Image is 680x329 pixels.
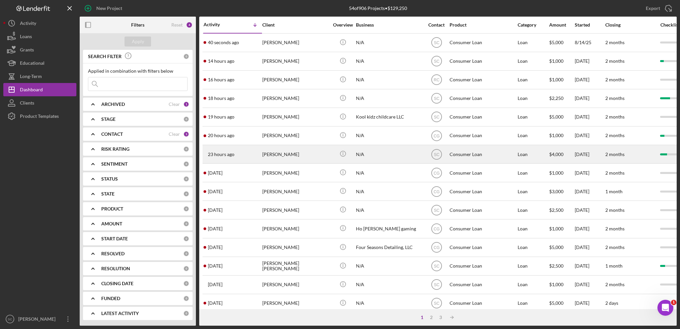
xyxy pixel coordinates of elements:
[549,34,574,51] div: $5,000
[3,30,76,43] a: Loans
[208,170,222,176] time: 2025-08-12 20:50
[20,110,59,124] div: Product Templates
[183,281,189,287] div: 0
[518,52,549,70] div: Loan
[549,145,574,163] div: $4,000
[88,68,188,74] div: Applied in combination with filters below
[169,131,180,137] div: Clear
[549,220,574,237] div: $1,000
[434,115,439,120] text: SC
[450,201,516,219] div: Consumer Loan
[183,146,189,152] div: 0
[356,257,422,275] div: N/A
[450,90,516,107] div: Consumer Loan
[434,227,440,231] text: CG
[20,56,44,71] div: Educational
[20,17,36,32] div: Activity
[132,37,144,46] div: Apply
[96,2,122,15] div: New Project
[3,110,76,123] button: Product Templates
[575,220,605,237] div: [DATE]
[262,127,329,144] div: [PERSON_NAME]
[183,236,189,242] div: 0
[186,22,193,28] div: 4
[356,52,422,70] div: N/A
[101,176,118,182] b: STATUS
[605,114,625,120] time: 2 months
[208,207,222,213] time: 2025-08-12 15:12
[262,276,329,293] div: [PERSON_NAME]
[349,6,407,11] div: 54 of 906 Projects • $129,250
[575,276,605,293] div: [DATE]
[518,257,549,275] div: Loan
[434,264,439,269] text: SC
[101,131,123,137] b: CONTACT
[434,96,439,101] text: SC
[8,317,12,321] text: SC
[262,201,329,219] div: [PERSON_NAME]
[262,183,329,200] div: [PERSON_NAME]
[549,127,574,144] div: $1,000
[208,282,222,287] time: 2025-08-11 22:07
[450,220,516,237] div: Consumer Loan
[356,90,422,107] div: N/A
[549,71,574,89] div: $1,000
[434,208,439,212] text: SC
[356,22,422,28] div: Business
[3,96,76,110] button: Clients
[101,266,130,271] b: RESOLUTION
[518,164,549,182] div: Loan
[450,276,516,293] div: Consumer Loan
[262,71,329,89] div: [PERSON_NAME]
[101,146,129,152] b: RISK RATING
[80,2,129,15] button: New Project
[605,151,625,157] time: 2 months
[549,201,574,219] div: $2,500
[356,276,422,293] div: N/A
[183,221,189,227] div: 0
[575,294,605,312] div: [DATE]
[605,189,623,194] time: 1 month
[434,133,440,138] text: CG
[450,239,516,256] div: Consumer Loan
[3,17,76,30] button: Activity
[262,90,329,107] div: [PERSON_NAME]
[434,152,439,157] text: SC
[450,145,516,163] div: Consumer Loan
[208,58,234,64] time: 2025-08-13 23:37
[3,70,76,83] button: Long-Term
[605,207,625,213] time: 2 months
[356,239,422,256] div: Four Seasons Detailing, LLC
[549,164,574,182] div: $1,000
[575,127,605,144] div: [DATE]
[208,226,222,231] time: 2025-08-12 03:32
[518,34,549,51] div: Loan
[549,108,574,126] div: $5,000
[434,189,440,194] text: CG
[262,294,329,312] div: [PERSON_NAME]
[575,22,605,28] div: Started
[575,164,605,182] div: [DATE]
[208,300,222,306] time: 2025-08-11 20:22
[183,161,189,167] div: 0
[183,310,189,316] div: 0
[518,108,549,126] div: Loan
[450,127,516,144] div: Consumer Loan
[356,294,422,312] div: N/A
[262,34,329,51] div: [PERSON_NAME]
[208,77,234,82] time: 2025-08-13 21:27
[183,53,189,59] div: 0
[88,54,122,59] b: SEARCH FILTER
[518,90,549,107] div: Loan
[101,296,120,301] b: FUNDED
[208,189,222,194] time: 2025-08-12 18:28
[262,108,329,126] div: [PERSON_NAME]
[575,108,605,126] div: [DATE]
[575,90,605,107] div: [DATE]
[101,206,123,211] b: PRODUCT
[356,220,422,237] div: Ho [PERSON_NAME] gaming
[3,83,76,96] button: Dashboard
[450,108,516,126] div: Consumer Loan
[434,301,439,306] text: SC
